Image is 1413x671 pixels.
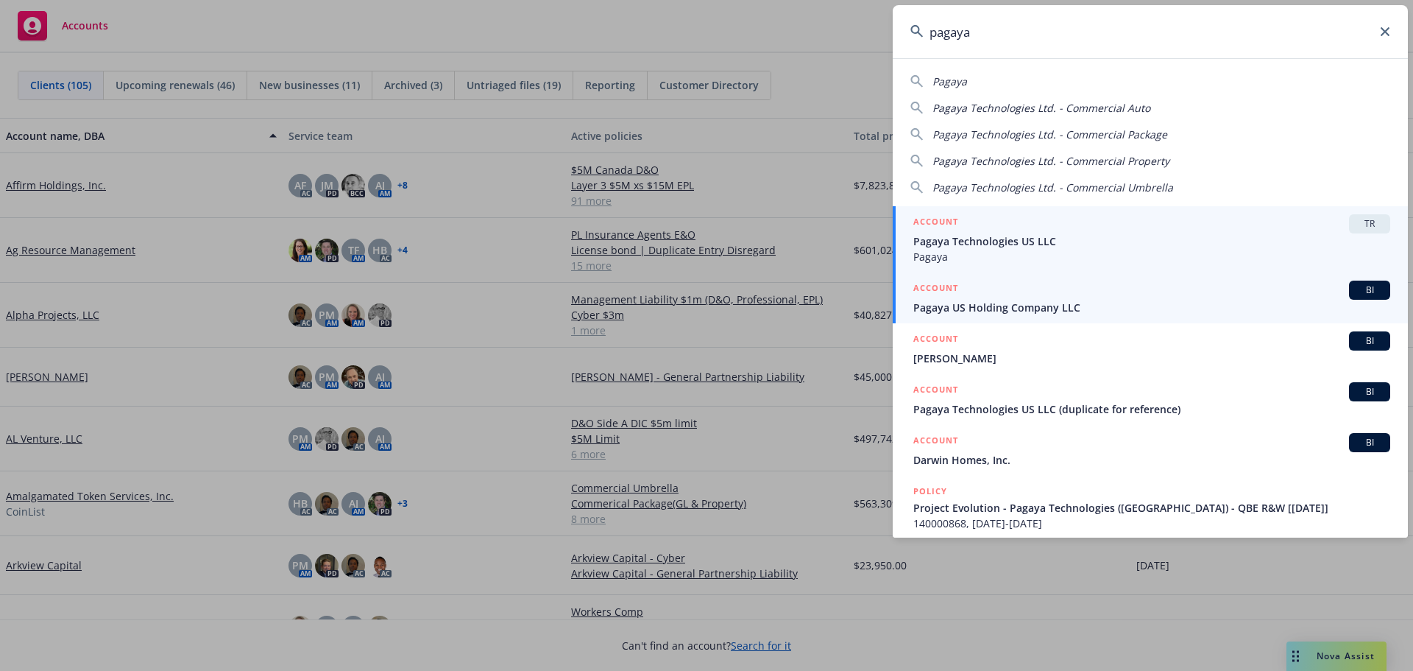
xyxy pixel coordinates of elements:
[913,331,958,349] h5: ACCOUNT
[932,180,1173,194] span: Pagaya Technologies Ltd. - Commercial Umbrella
[913,484,947,499] h5: POLICY
[893,323,1408,374] a: ACCOUNTBI[PERSON_NAME]
[893,206,1408,273] a: ACCOUNTTRPagaya Technologies US LLCPagaya
[1355,284,1384,297] span: BI
[932,74,967,88] span: Pagaya
[913,300,1390,315] span: Pagaya US Holding Company LLC
[1355,217,1384,231] span: TR
[913,382,958,400] h5: ACCOUNT
[932,127,1167,141] span: Pagaya Technologies Ltd. - Commercial Package
[913,281,958,298] h5: ACCOUNT
[913,401,1390,417] span: Pagaya Technologies US LLC (duplicate for reference)
[893,273,1408,323] a: ACCOUNTBIPagaya US Holding Company LLC
[913,516,1390,531] span: 140000868, [DATE]-[DATE]
[1355,436,1384,449] span: BI
[893,476,1408,539] a: POLICYProject Evolution - Pagaya Technologies ([GEOGRAPHIC_DATA]) - QBE R&W [[DATE]]140000868, [D...
[893,5,1408,58] input: Search...
[932,154,1169,168] span: Pagaya Technologies Ltd. - Commercial Property
[913,233,1390,249] span: Pagaya Technologies US LLC
[893,374,1408,425] a: ACCOUNTBIPagaya Technologies US LLC (duplicate for reference)
[1355,385,1384,398] span: BI
[913,351,1390,366] span: [PERSON_NAME]
[893,425,1408,476] a: ACCOUNTBIDarwin Homes, Inc.
[913,500,1390,516] span: Project Evolution - Pagaya Technologies ([GEOGRAPHIC_DATA]) - QBE R&W [[DATE]]
[913,214,958,232] h5: ACCOUNT
[913,452,1390,468] span: Darwin Homes, Inc.
[913,433,958,451] h5: ACCOUNT
[913,249,1390,264] span: Pagaya
[1355,334,1384,348] span: BI
[932,101,1150,115] span: Pagaya Technologies Ltd. - Commercial Auto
